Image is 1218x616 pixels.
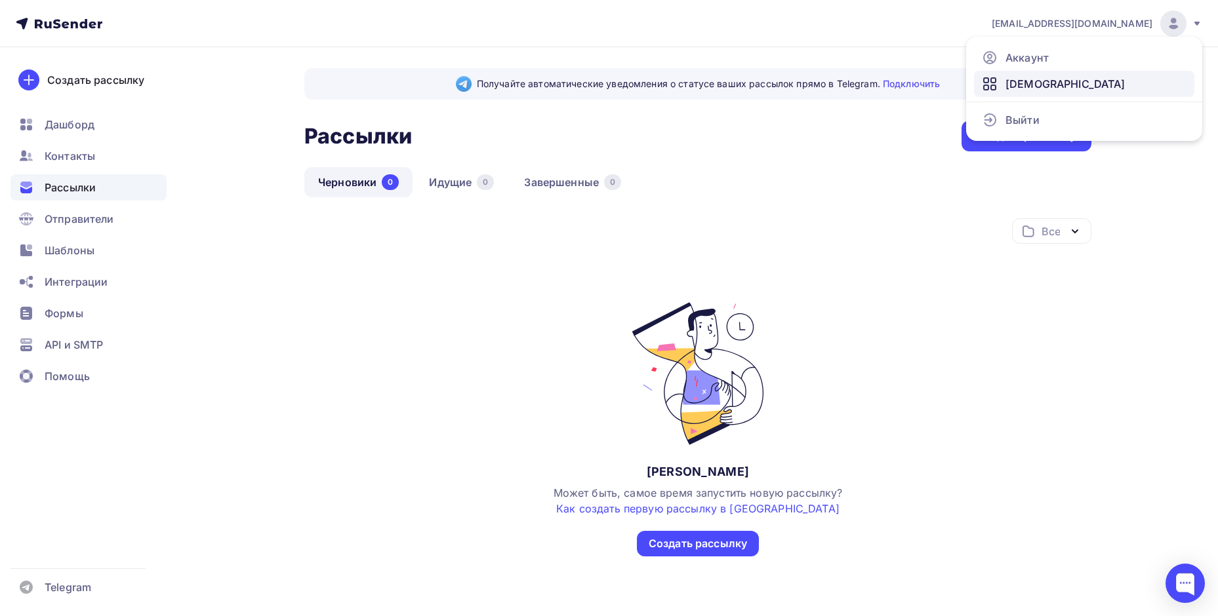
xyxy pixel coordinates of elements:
[1005,50,1049,66] span: Аккаунт
[1012,218,1091,244] button: Все
[992,10,1202,37] a: [EMAIL_ADDRESS][DOMAIN_NAME]
[1042,223,1060,239] div: Все
[456,76,472,92] img: Telegram
[415,167,508,197] a: Идущие0
[45,337,103,353] span: API и SMTP
[45,579,91,595] span: Telegram
[10,111,167,138] a: Дашборд
[45,305,83,321] span: Формы
[477,174,494,190] div: 0
[10,206,167,232] a: Отправители
[510,167,635,197] a: Завершенные0
[10,300,167,326] a: Формы
[604,174,621,190] div: 0
[992,17,1152,30] span: [EMAIL_ADDRESS][DOMAIN_NAME]
[45,274,108,290] span: Интеграции
[45,148,95,164] span: Контакты
[883,78,940,89] a: Подключить
[47,72,144,88] div: Создать рассылку
[45,368,90,384] span: Помощь
[554,486,843,515] span: Может быть, самое время запустить новую рассылку?
[1005,112,1040,128] span: Выйти
[304,123,412,149] h2: Рассылки
[45,180,96,195] span: Рассылки
[45,117,94,132] span: Дашборд
[556,502,840,515] a: Как создать первую рассылку в [GEOGRAPHIC_DATA]
[477,77,940,90] span: Получайте автоматические уведомления о статусе ваших рассылок прямо в Telegram.
[966,37,1202,141] ul: [EMAIL_ADDRESS][DOMAIN_NAME]
[10,143,167,169] a: Контакты
[45,211,114,227] span: Отправители
[649,536,747,551] div: Создать рассылку
[647,464,749,480] div: [PERSON_NAME]
[10,237,167,263] a: Шаблоны
[1005,76,1126,92] span: [DEMOGRAPHIC_DATA]
[382,174,399,190] div: 0
[10,174,167,201] a: Рассылки
[45,242,94,258] span: Шаблоны
[304,167,413,197] a: Черновики0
